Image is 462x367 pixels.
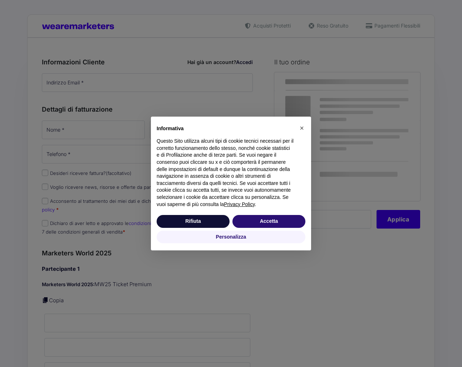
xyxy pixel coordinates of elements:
[296,122,308,134] button: Chiudi questa informativa
[224,201,255,207] a: Privacy Policy
[157,215,230,228] button: Rifiuta
[157,138,294,208] p: Questo Sito utilizza alcuni tipi di cookie tecnici necessari per il corretto funzionamento dello ...
[157,125,294,132] h2: Informativa
[232,215,305,228] button: Accetta
[157,231,305,244] button: Personalizza
[300,124,304,132] span: ×
[6,339,27,361] iframe: Customerly Messenger Launcher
